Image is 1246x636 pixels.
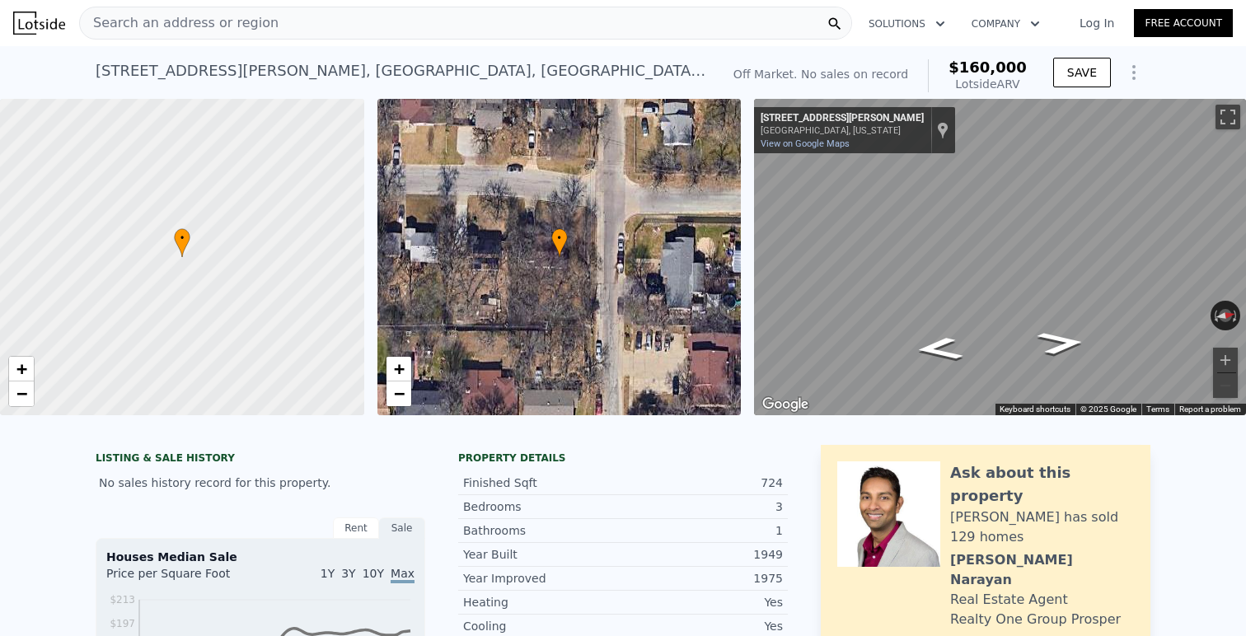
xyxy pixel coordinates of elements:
div: [PERSON_NAME] has sold 129 homes [950,507,1134,547]
div: [GEOGRAPHIC_DATA], [US_STATE] [761,125,924,136]
div: Year Built [463,546,623,563]
button: Zoom in [1213,348,1238,372]
a: Zoom in [9,357,34,381]
div: Houses Median Sale [106,549,415,565]
div: 1975 [623,570,783,587]
div: Bathrooms [463,522,623,539]
a: Report a problem [1179,405,1241,414]
div: 1 [623,522,783,539]
button: Rotate counterclockwise [1211,301,1220,330]
button: Reset the view [1210,307,1241,325]
button: Toggle fullscreen view [1216,105,1240,129]
div: Ask about this property [950,461,1134,507]
span: © 2025 Google [1080,405,1136,414]
div: Lotside ARV [949,76,1027,92]
a: Zoom out [9,381,34,406]
div: Yes [623,594,783,610]
button: Rotate clockwise [1232,301,1241,330]
div: • [551,228,568,257]
span: 1Y [321,567,335,580]
div: Yes [623,618,783,634]
div: Bedrooms [463,498,623,515]
path: Go North, Weiler Blvd [1017,325,1105,360]
span: + [393,358,404,379]
tspan: $197 [110,618,135,629]
button: SAVE [1053,58,1111,87]
a: Free Account [1134,9,1233,37]
div: Realty One Group Prosper [950,610,1121,629]
div: Real Estate Agent [950,590,1068,610]
span: 3Y [341,567,355,580]
div: Off Market. No sales on record [733,66,908,82]
img: Lotside [13,12,65,35]
div: Map [754,99,1246,415]
div: [STREET_ADDRESS][PERSON_NAME] [761,112,924,125]
button: Solutions [855,9,958,39]
span: 10Y [363,567,384,580]
path: Go South, Weiler Blvd [895,331,983,366]
a: Log In [1060,15,1134,31]
div: LISTING & SALE HISTORY [96,451,425,468]
a: Terms (opens in new tab) [1146,405,1169,414]
a: Zoom out [386,381,411,406]
span: Max [391,567,415,583]
div: Sale [379,517,425,539]
a: Zoom in [386,357,411,381]
a: Open this area in Google Maps (opens a new window) [758,394,813,415]
div: [PERSON_NAME] Narayan [950,550,1134,590]
span: + [16,358,27,379]
div: Finished Sqft [463,475,623,491]
span: • [551,231,568,246]
button: Zoom out [1213,373,1238,398]
a: Show location on map [937,121,949,139]
span: • [174,231,190,246]
div: 1949 [623,546,783,563]
span: $160,000 [949,58,1027,76]
span: − [16,383,27,404]
tspan: $213 [110,594,135,606]
img: Google [758,394,813,415]
button: Show Options [1117,56,1150,89]
div: Heating [463,594,623,610]
button: Keyboard shortcuts [1000,404,1070,415]
button: Company [958,9,1053,39]
div: Year Improved [463,570,623,587]
div: [STREET_ADDRESS][PERSON_NAME] , [GEOGRAPHIC_DATA] , [GEOGRAPHIC_DATA] 76112 [96,59,707,82]
div: Price per Square Foot [106,565,260,592]
div: Cooling [463,618,623,634]
div: No sales history record for this property. [96,468,425,498]
a: View on Google Maps [761,138,850,149]
div: Rent [333,517,379,539]
span: Search an address or region [80,13,279,33]
span: − [393,383,404,404]
div: Property details [458,451,788,465]
div: • [174,228,190,257]
div: Street View [754,99,1246,415]
div: 3 [623,498,783,515]
div: 724 [623,475,783,491]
